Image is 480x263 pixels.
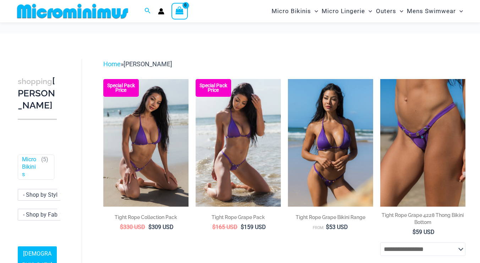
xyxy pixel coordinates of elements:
[23,211,64,218] span: - Shop by Fabric
[374,2,405,20] a: OutersMenu ToggleMenu Toggle
[103,60,172,68] span: »
[158,8,164,15] a: Account icon link
[311,2,318,20] span: Menu Toggle
[241,224,266,230] bdi: 159 USD
[22,156,38,178] a: Micro Bikinis
[148,224,174,230] bdi: 309 USD
[288,214,373,221] h2: Tight Rope Grape Bikini Range
[380,79,465,207] a: Tight Rope Grape 4228 Thong Bottom 01Tight Rope Grape 4228 Thong Bottom 02Tight Rope Grape 4228 T...
[148,224,152,230] span: $
[18,77,52,86] span: shopping
[396,2,403,20] span: Menu Toggle
[320,2,374,20] a: Micro LingerieMenu ToggleMenu Toggle
[212,224,216,230] span: $
[407,2,456,20] span: Mens Swimwear
[269,1,466,21] nav: Site Navigation
[14,3,131,19] img: MM SHOP LOGO FLAT
[103,214,189,223] a: Tight Rope Collection Pack
[23,191,60,198] span: - Shop by Style
[196,214,281,223] a: Tight Rope Grape Pack
[313,225,324,230] span: From:
[18,209,67,220] span: - Shop by Fabric
[41,156,48,178] span: ( )
[288,214,373,223] a: Tight Rope Grape Bikini Range
[120,224,145,230] bdi: 330 USD
[43,156,46,163] span: 5
[326,224,348,230] bdi: 53 USD
[196,79,281,207] a: Tight Rope Grape 319 Tri Top 4212 Micro Bottom 02 Tight Rope Grape 319 Tri Top 4212 Micro Bottom ...
[196,83,231,93] b: Special Pack Price
[413,229,416,235] span: $
[18,209,67,220] span: - Shop by Fabric
[103,60,121,68] a: Home
[103,79,189,207] img: Tight Rope Grape 319 Tri Top 4212 Micro Bottom 01
[196,214,281,221] h2: Tight Rope Grape Pack
[322,2,365,20] span: Micro Lingerie
[413,229,435,235] bdi: 59 USD
[103,214,189,221] h2: Tight Rope Collection Pack
[196,79,281,207] img: Tight Rope Grape 319 Tri Top 4212 Micro Bottom 02
[380,212,465,228] a: Tight Rope Grape 4228 Thong Bikini Bottom
[272,2,311,20] span: Micro Bikinis
[456,2,463,20] span: Menu Toggle
[288,79,373,207] a: Tight Rope Grape 319 Tri Top 4212 Micro Bottom 05Tight Rope Grape 319 Tri Top 4212 Micro Bottom 0...
[365,2,372,20] span: Menu Toggle
[380,212,465,226] h2: Tight Rope Grape 4228 Thong Bikini Bottom
[288,79,373,207] img: Tight Rope Grape 319 Tri Top 4212 Micro Bottom 05
[103,83,139,93] b: Special Pack Price
[120,224,123,230] span: $
[241,224,244,230] span: $
[124,60,172,68] span: [PERSON_NAME]
[171,3,188,19] a: View Shopping Cart, empty
[144,7,151,16] a: Search icon link
[18,189,67,201] span: - Shop by Style
[380,79,465,207] img: Tight Rope Grape 4228 Thong Bottom 01
[212,224,238,230] bdi: 165 USD
[405,2,465,20] a: Mens SwimwearMenu ToggleMenu Toggle
[376,2,396,20] span: Outers
[18,189,67,200] span: - Shop by Style
[270,2,320,20] a: Micro BikinisMenu ToggleMenu Toggle
[18,75,57,111] h3: [PERSON_NAME]
[326,224,329,230] span: $
[103,79,189,207] a: Tight Rope Grape 319 Tri Top 4212 Micro Bottom 01 Tight Rope Turquoise 319 Tri Top 4228 Thong Bot...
